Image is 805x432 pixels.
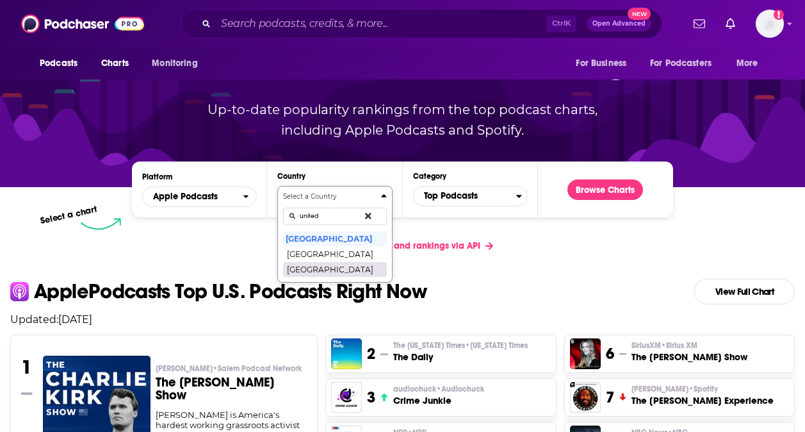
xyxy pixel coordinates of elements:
[393,351,528,363] h3: The Daily
[10,282,29,301] img: apple Icon
[153,192,218,201] span: Apple Podcasts
[283,194,375,200] h4: Select a Country
[283,262,386,277] button: [GEOGRAPHIC_DATA]
[567,179,643,200] button: Browse Charts
[606,344,614,363] h3: 6
[567,51,642,76] button: open menu
[774,10,784,20] svg: Add a profile image
[587,16,651,31] button: Open AdvancedNew
[213,364,302,373] span: • Salem Podcast Network
[367,344,375,363] h3: 2
[728,51,774,76] button: open menu
[688,13,710,35] a: Show notifications dropdown
[331,382,362,413] img: Crime Junkie
[156,363,307,410] a: [PERSON_NAME]•Salem Podcast NetworkThe [PERSON_NAME] Show
[31,51,94,76] button: open menu
[283,231,386,246] button: [GEOGRAPHIC_DATA]
[628,8,651,20] span: New
[436,385,484,394] span: • Audiochuck
[694,279,795,304] a: View Full Chart
[631,351,747,363] h3: The [PERSON_NAME] Show
[158,15,647,99] p: Podcast Charts & Rankings
[393,394,484,407] h3: Crime Junkie
[413,186,528,206] button: Categories
[21,12,144,36] img: Podchaser - Follow, Share and Rate Podcasts
[277,186,392,283] button: Countries
[302,230,503,262] a: Get podcast charts and rankings via API
[21,356,32,379] h3: 1
[393,384,484,394] p: audiochuck • Audiochuck
[576,54,626,72] span: For Business
[546,15,576,32] span: Ctrl K
[756,10,784,38] img: User Profile
[142,187,257,207] h2: Platforms
[393,340,528,351] span: The [US_STATE] Times
[736,54,758,72] span: More
[156,376,307,402] h3: The [PERSON_NAME] Show
[216,13,546,34] input: Search podcasts, credits, & more...
[101,54,129,72] span: Charts
[81,218,121,230] img: select arrow
[181,9,662,38] div: Search podcasts, credits, & more...
[631,340,747,351] p: SiriusXM • Sirius XM
[631,384,774,394] p: Joe Rogan • Spotify
[570,382,601,413] img: The Joe Rogan Experience
[367,388,375,407] h3: 3
[688,385,718,394] span: • Spotify
[93,51,136,76] a: Charts
[631,384,718,394] span: [PERSON_NAME]
[393,384,484,407] a: audiochuck•AudiochuckCrime Junkie
[606,388,614,407] h3: 7
[156,363,307,374] p: Charlie Kirk • Salem Podcast Network
[183,99,623,140] p: Up-to-date popularity rankings from the top podcast charts, including Apple Podcasts and Spotify.
[34,281,427,302] p: Apple Podcasts Top U.S. Podcasts Right Now
[393,340,528,351] p: The New York Times • New York Times
[40,204,99,226] p: Select a chart
[142,187,257,207] button: open menu
[40,54,77,72] span: Podcasts
[465,341,528,350] span: • [US_STATE] Times
[631,340,697,351] span: SiriusXM
[592,21,646,27] span: Open Advanced
[414,185,516,207] span: Top Podcasts
[720,13,740,35] a: Show notifications dropdown
[393,384,484,394] span: audiochuck
[143,51,214,76] button: open menu
[756,10,784,38] button: Show profile menu
[331,338,362,369] img: The Daily
[393,340,528,363] a: The [US_STATE] Times•[US_STATE] TimesThe Daily
[570,338,601,369] img: The Megyn Kelly Show
[756,10,784,38] span: Logged in as BrunswickDigital
[631,394,774,407] h3: The [PERSON_NAME] Experience
[156,363,302,374] span: [PERSON_NAME]
[631,340,747,363] a: SiriusXM•Sirius XMThe [PERSON_NAME] Show
[650,54,711,72] span: For Podcasters
[631,384,774,407] a: [PERSON_NAME]•SpotifyThe [PERSON_NAME] Experience
[642,51,730,76] button: open menu
[283,246,386,262] button: [GEOGRAPHIC_DATA]
[283,208,386,225] input: Search Countries...
[312,240,480,251] span: Get podcast charts and rankings via API
[152,54,197,72] span: Monitoring
[661,341,697,350] span: • Sirius XM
